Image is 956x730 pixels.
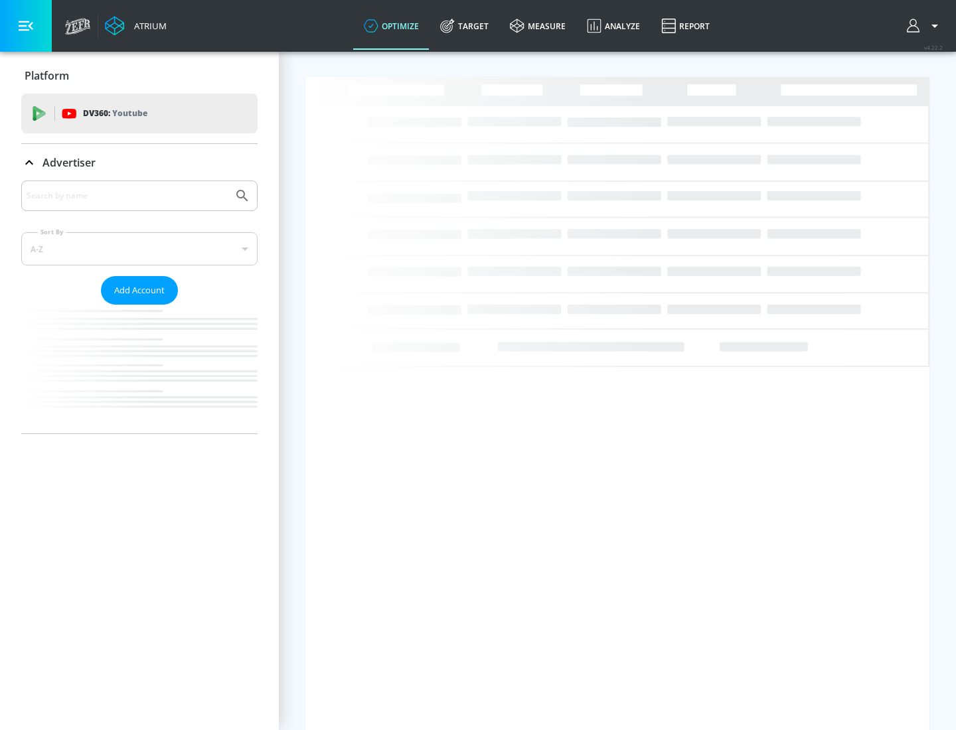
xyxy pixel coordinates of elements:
[101,276,178,305] button: Add Account
[353,2,430,50] a: optimize
[27,187,228,204] input: Search by name
[499,2,576,50] a: measure
[21,305,258,433] nav: list of Advertiser
[112,106,147,120] p: Youtube
[924,44,943,51] span: v 4.22.2
[83,106,147,121] p: DV360:
[25,68,69,83] p: Platform
[105,16,167,36] a: Atrium
[21,57,258,94] div: Platform
[430,2,499,50] a: Target
[21,181,258,433] div: Advertiser
[38,228,66,236] label: Sort By
[42,155,96,170] p: Advertiser
[651,2,720,50] a: Report
[129,20,167,32] div: Atrium
[21,232,258,265] div: A-Z
[21,94,258,133] div: DV360: Youtube
[114,283,165,298] span: Add Account
[576,2,651,50] a: Analyze
[21,144,258,181] div: Advertiser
